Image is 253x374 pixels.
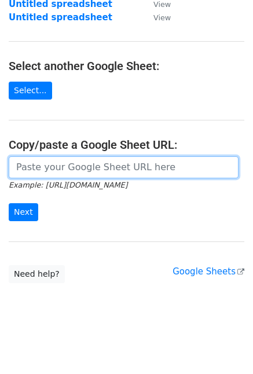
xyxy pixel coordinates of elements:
[173,266,244,277] a: Google Sheets
[9,265,65,283] a: Need help?
[9,12,112,23] a: Untitled spreadsheet
[142,12,171,23] a: View
[153,13,171,22] small: View
[9,82,52,100] a: Select...
[9,59,244,73] h4: Select another Google Sheet:
[9,156,239,178] input: Paste your Google Sheet URL here
[9,138,244,152] h4: Copy/paste a Google Sheet URL:
[9,203,38,221] input: Next
[9,181,127,189] small: Example: [URL][DOMAIN_NAME]
[195,318,253,374] iframe: Chat Widget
